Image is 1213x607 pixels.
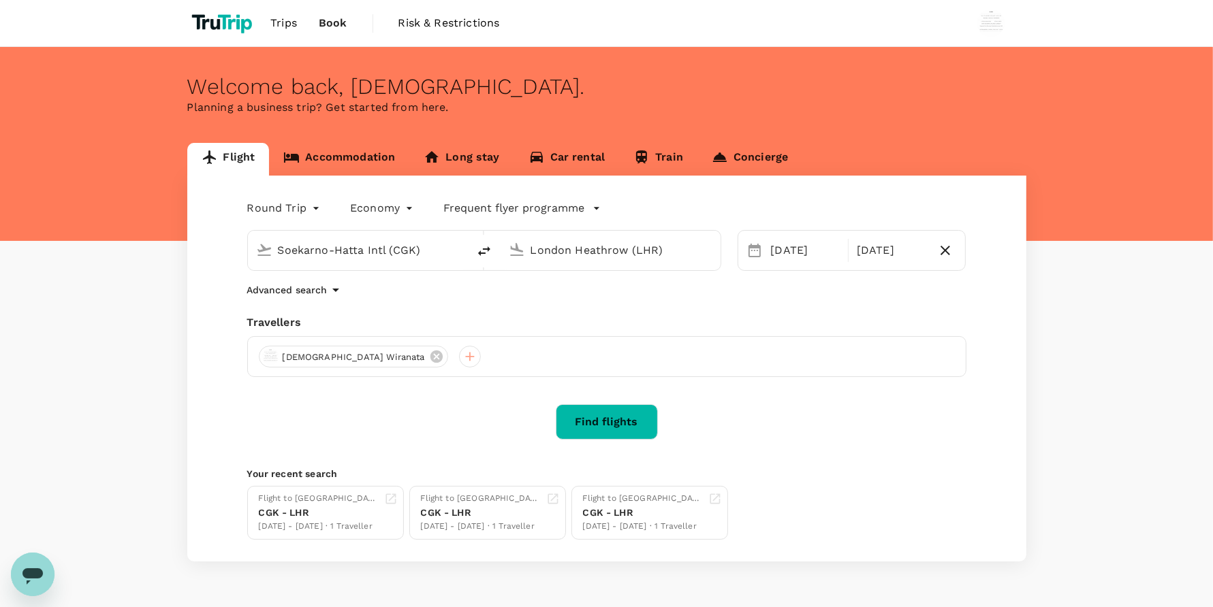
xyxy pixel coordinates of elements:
span: Trips [270,15,297,31]
a: Long stay [409,143,514,176]
span: [DEMOGRAPHIC_DATA] Wiranata [274,350,433,364]
button: Open [711,248,714,251]
div: [DATE] - [DATE] · 1 Traveller [259,520,379,534]
div: Flight to [GEOGRAPHIC_DATA] [421,492,541,506]
button: Open [458,248,461,251]
input: Going to [531,240,692,261]
span: Risk & Restrictions [398,15,500,31]
div: Welcome back , [DEMOGRAPHIC_DATA] . [187,74,1026,99]
img: avatar-655f099880fca.png [262,348,279,365]
div: CGK - LHR [259,506,379,520]
input: Depart from [278,240,439,261]
div: Round Trip [247,197,324,219]
div: [DATE] [851,237,931,264]
div: Flight to [GEOGRAPHIC_DATA] [583,492,703,506]
button: Advanced search [247,282,344,298]
div: CGK - LHR [583,506,703,520]
iframe: Button to launch messaging window [11,553,54,596]
div: [DATE] - [DATE] · 1 Traveller [421,520,541,534]
p: Advanced search [247,283,328,297]
span: Book [319,15,347,31]
button: Frequent flyer programme [443,200,601,216]
div: Flight to [GEOGRAPHIC_DATA] [259,492,379,506]
button: delete [468,235,501,267]
a: Car rental [514,143,620,176]
img: Wisnu Wiranata [977,10,1005,37]
div: [DEMOGRAPHIC_DATA] Wiranata [259,346,448,367]
div: CGK - LHR [421,506,541,520]
img: TruTrip logo [187,8,260,38]
a: Concierge [697,143,802,176]
a: Train [619,143,697,176]
a: Flight [187,143,270,176]
div: Travellers [247,314,966,331]
p: Planning a business trip? Get started from here. [187,99,1026,116]
div: [DATE] [766,237,845,264]
p: Frequent flyer programme [443,200,584,216]
div: [DATE] - [DATE] · 1 Traveller [583,520,703,534]
a: Accommodation [269,143,409,176]
button: Find flights [556,404,658,440]
p: Your recent search [247,467,966,480]
div: Economy [350,197,416,219]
